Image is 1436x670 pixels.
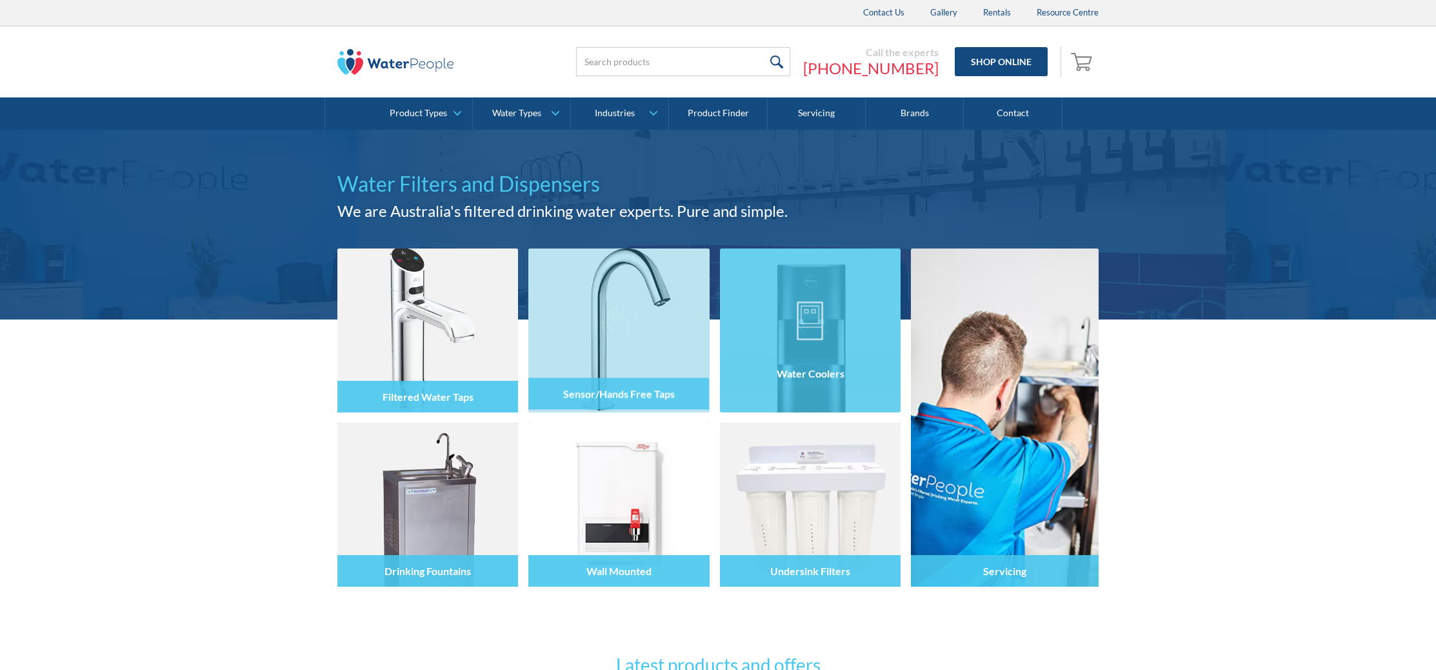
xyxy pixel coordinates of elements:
[337,49,454,75] img: The Water People
[571,97,668,130] a: Industries
[528,249,709,412] img: Sensor/Hands Free Taps
[384,565,471,577] h4: Drinking Fountains
[563,387,675,400] h4: Sensor/Hands Free Taps
[390,108,447,119] div: Product Types
[595,108,635,119] div: Industries
[492,108,541,119] div: Water Types
[866,97,964,130] a: Brands
[911,249,1099,587] a: Servicing
[337,249,518,412] img: Filtered Water Taps
[374,97,472,130] a: Product Types
[983,565,1026,577] h4: Servicing
[337,423,518,587] img: Drinking Fountains
[669,97,767,130] a: Product Finder
[383,391,474,403] h4: Filtered Water Taps
[720,249,901,412] img: Water Coolers
[803,46,939,59] div: Call the experts
[528,423,709,587] img: Wall Mounted
[586,565,652,577] h4: Wall Mounted
[955,47,1048,76] a: Shop Online
[720,423,901,587] img: Undersink Filters
[473,97,570,130] a: Water Types
[803,59,939,78] a: [PHONE_NUMBER]
[1068,46,1099,77] a: Open empty cart
[576,47,790,76] input: Search products
[768,97,866,130] a: Servicing
[776,367,844,379] h4: Water Coolers
[1071,51,1095,72] img: shopping cart
[964,97,1062,130] a: Contact
[770,565,850,577] h4: Undersink Filters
